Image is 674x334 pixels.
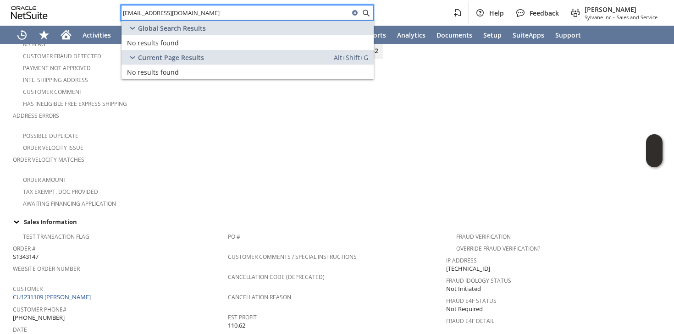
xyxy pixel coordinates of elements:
a: Customer Comment [23,88,83,96]
a: Customer Fraud Detected [23,52,101,60]
div: Sales Information [9,216,661,228]
span: Analytics [397,31,425,39]
a: Home [55,26,77,44]
span: Support [555,31,581,39]
a: Customer Comments / Special Instructions [228,253,357,261]
svg: logo [11,6,48,19]
td: Sales Information [9,216,665,228]
iframe: Click here to launch Oracle Guided Learning Help Panel [646,134,663,167]
a: Recent Records [11,26,33,44]
a: Order Velocity Matches [13,156,84,164]
svg: Search [360,7,371,18]
span: Global Search Results [138,24,206,33]
a: Has Ineligible Free Express Shipping [23,100,127,108]
a: No results found [122,35,374,50]
a: Test Transaction Flag [23,233,89,241]
a: Setup [478,26,507,44]
a: CU1231109 [PERSON_NAME] [13,293,93,301]
span: Alt+Shift+G [334,53,368,62]
a: Cancellation Code (deprecated) [228,273,325,281]
a: SuiteApps [507,26,550,44]
a: Warehouse [116,26,163,44]
a: Order # [13,245,36,252]
a: Documents [431,26,478,44]
a: Customer [13,285,43,293]
a: Order Amount [23,176,66,184]
a: Customer Phone# [13,306,66,313]
span: Help [489,9,504,17]
a: Payment not approved [23,64,91,72]
input: Search [122,7,349,18]
span: Reports [361,31,386,39]
span: - [613,14,615,21]
a: Fraud Idology Status [446,277,511,285]
span: Sylvane Inc [585,14,611,21]
a: Est Profit [228,313,257,321]
a: Website Order Number [13,265,80,273]
span: [PHONE_NUMBER] [13,313,65,322]
a: Fraud Verification [456,233,511,241]
a: Cancellation Reason [228,293,291,301]
a: IP Address [446,257,477,264]
a: Fraud E4F Detail [446,317,494,325]
span: S1343147 [13,252,39,261]
span: Not Required [446,305,483,313]
div: Shortcuts [33,26,55,44]
a: RIS flag [23,40,45,48]
span: [PERSON_NAME] [585,5,657,14]
a: Activities [77,26,116,44]
a: Intl. Shipping Address [23,76,88,84]
span: SuiteApps [513,31,544,39]
span: Sales and Service [617,14,657,21]
a: Date [13,326,27,334]
svg: Recent Records [17,29,28,40]
a: No results found [122,65,374,79]
a: Override Fraud Verification? [456,245,540,252]
span: Setup [483,31,502,39]
span: Activities [83,31,111,39]
a: Address Errors [13,112,59,120]
span: Oracle Guided Learning Widget. To move around, please hold and drag [646,151,663,168]
a: Tax Exempt. Doc Provided [23,188,98,196]
span: Current Page Results [138,53,204,62]
span: No results found [127,68,179,77]
span: Not Initiated [446,285,481,293]
a: Possible Duplicate [23,132,78,140]
a: Support [550,26,586,44]
a: Awaiting Financing Application [23,200,116,208]
a: Analytics [392,26,431,44]
a: Fraud E4F Status [446,297,497,305]
a: Reports [356,26,392,44]
svg: Shortcuts [39,29,50,40]
svg: Home [61,29,72,40]
a: Order Velocity Issue [23,144,83,152]
a: PO # [228,233,240,241]
span: 110.62 [228,321,245,330]
span: Documents [436,31,472,39]
span: Feedback [530,9,559,17]
span: [TECHNICAL_ID] [446,264,490,273]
